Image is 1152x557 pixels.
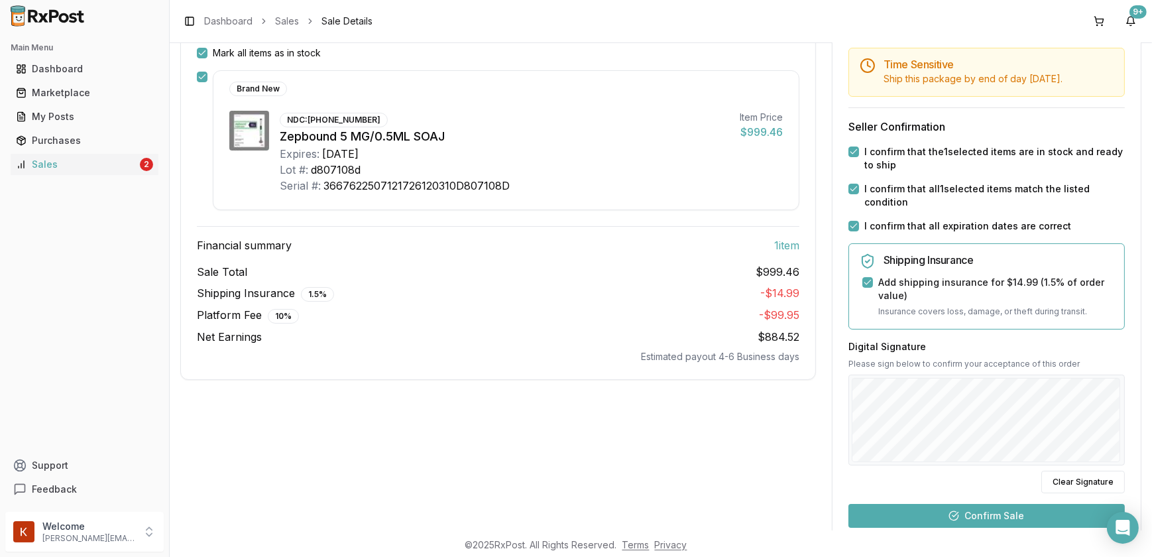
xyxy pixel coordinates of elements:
[848,504,1125,528] button: Confirm Sale
[884,73,1063,84] span: Ship this package by end of day [DATE] .
[42,520,135,533] p: Welcome
[1107,512,1139,544] div: Open Intercom Messenger
[323,178,510,194] div: 3667622507121726120310D807108D
[864,145,1125,172] label: I confirm that the 1 selected items are in stock and ready to ship
[740,111,783,124] div: Item Price
[16,62,153,76] div: Dashboard
[11,42,158,53] h2: Main Menu
[280,146,319,162] div: Expires:
[864,219,1071,233] label: I confirm that all expiration dates are correct
[878,305,1114,318] p: Insurance covers loss, damage, or theft during transit.
[5,154,164,175] button: Sales2
[1041,471,1125,493] button: Clear Signature
[740,124,783,140] div: $999.46
[848,119,1125,135] h3: Seller Confirmation
[42,533,135,544] p: [PERSON_NAME][EMAIL_ADDRESS][DOMAIN_NAME]
[301,287,334,302] div: 1.5 %
[5,5,90,27] img: RxPost Logo
[5,477,164,501] button: Feedback
[16,134,153,147] div: Purchases
[197,329,262,345] span: Net Earnings
[1129,5,1147,19] div: 9+
[11,129,158,153] a: Purchases
[321,15,373,28] span: Sale Details
[5,454,164,477] button: Support
[11,105,158,129] a: My Posts
[11,81,158,105] a: Marketplace
[280,113,388,127] div: NDC: [PHONE_NUMBER]
[759,308,799,322] span: - $99.95
[311,162,361,178] div: d807108d
[275,15,299,28] a: Sales
[5,130,164,151] button: Purchases
[5,82,164,103] button: Marketplace
[884,59,1114,70] h5: Time Sensitive
[16,86,153,99] div: Marketplace
[280,162,308,178] div: Lot #:
[864,182,1125,209] label: I confirm that all 1 selected items match the listed condition
[197,264,247,280] span: Sale Total
[1120,11,1141,32] button: 9+
[11,153,158,176] a: Sales2
[848,359,1125,369] p: Please sign below to confirm your acceptance of this order
[655,539,687,550] a: Privacy
[140,158,153,171] div: 2
[197,285,334,302] span: Shipping Insurance
[622,539,650,550] a: Terms
[229,82,287,96] div: Brand New
[848,340,1125,353] h3: Digital Signature
[760,286,799,300] span: - $14.99
[11,57,158,81] a: Dashboard
[280,127,729,146] div: Zepbound 5 MG/0.5ML SOAJ
[213,46,321,60] label: Mark all items as in stock
[204,15,253,28] a: Dashboard
[5,58,164,80] button: Dashboard
[13,521,34,542] img: User avatar
[204,15,373,28] nav: breadcrumb
[197,307,299,324] span: Platform Fee
[758,330,799,343] span: $884.52
[756,264,799,280] span: $999.46
[774,237,799,253] span: 1 item
[16,158,137,171] div: Sales
[16,110,153,123] div: My Posts
[884,255,1114,265] h5: Shipping Insurance
[280,178,321,194] div: Serial #:
[32,483,77,496] span: Feedback
[322,146,359,162] div: [DATE]
[268,309,299,324] div: 10 %
[878,276,1114,302] label: Add shipping insurance for $14.99 ( 1.5 % of order value)
[197,237,292,253] span: Financial summary
[229,111,269,151] img: Zepbound 5 MG/0.5ML SOAJ
[5,106,164,127] button: My Posts
[197,350,799,363] div: Estimated payout 4-6 Business days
